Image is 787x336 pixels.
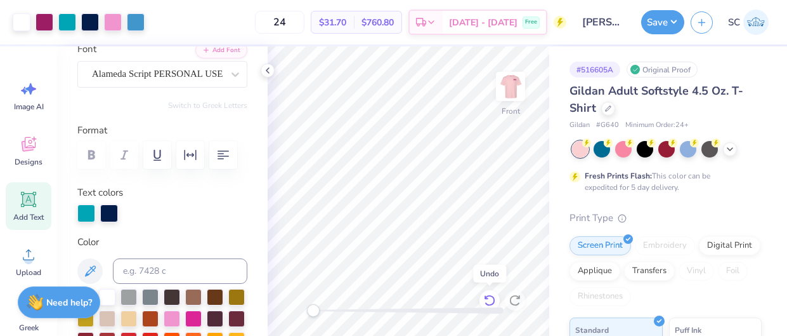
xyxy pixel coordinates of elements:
button: Switch to Greek Letters [168,100,247,111]
a: SC [722,10,774,35]
div: Rhinestones [569,287,631,306]
strong: Need help? [46,297,92,309]
span: Upload [16,267,41,278]
input: – – [255,11,304,34]
label: Text colors [77,185,123,200]
div: Print Type [569,211,762,225]
label: Font [77,42,96,57]
div: Accessibility label [307,304,320,317]
img: Sophia Carpenter [743,10,769,35]
div: Transfers [624,262,675,281]
div: Applique [569,262,620,281]
div: # 516605A [569,62,620,77]
span: Free [525,18,537,27]
button: Add Font [195,42,247,58]
div: Undo [473,265,506,283]
span: Greek [19,323,39,333]
strong: Fresh Prints Flash: [585,171,652,181]
span: Minimum Order: 24 + [625,120,689,131]
span: $760.80 [361,16,394,29]
div: Vinyl [679,262,714,281]
span: Image AI [14,102,44,112]
div: Front [502,105,520,117]
input: Untitled Design [573,10,635,35]
img: Front [498,74,523,99]
div: Digital Print [699,236,760,255]
span: # G640 [596,120,619,131]
input: e.g. 7428 c [113,259,247,284]
span: Gildan [569,120,590,131]
span: $31.70 [319,16,346,29]
label: Color [77,235,247,250]
button: Save [641,10,684,34]
span: Add Text [13,212,44,222]
div: Screen Print [569,236,631,255]
div: Foil [718,262,748,281]
span: Designs [15,157,42,167]
span: Gildan Adult Softstyle 4.5 Oz. T-Shirt [569,83,743,116]
span: SC [728,15,740,30]
span: [DATE] - [DATE] [449,16,517,29]
label: Format [77,123,247,138]
div: Original Proof [627,62,698,77]
div: Embroidery [635,236,695,255]
div: This color can be expedited for 5 day delivery. [585,170,741,193]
